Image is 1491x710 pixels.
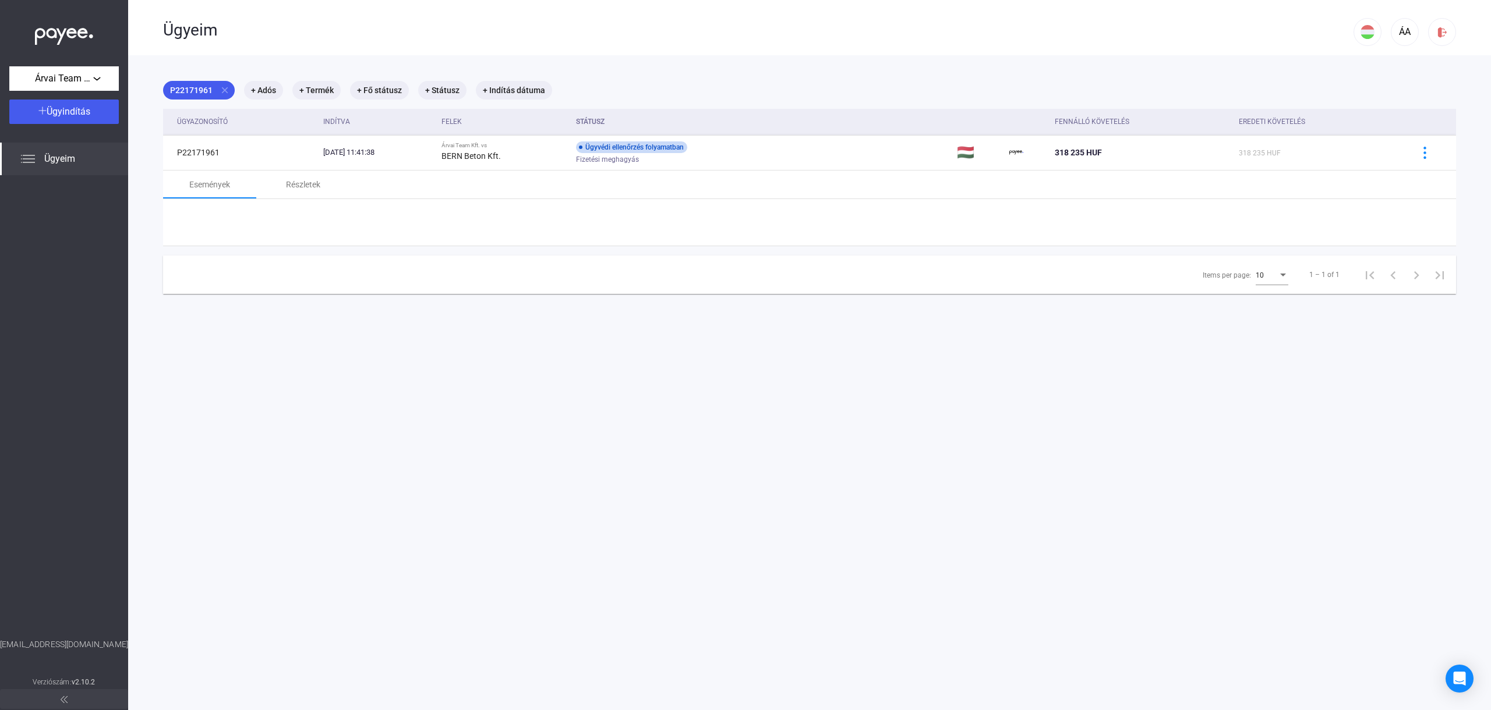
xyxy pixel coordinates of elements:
[571,109,952,135] th: Státusz
[576,152,639,166] span: Fizetési meghagyás
[244,81,283,100] mat-chip: + Adós
[441,115,462,129] div: Felek
[1239,115,1398,129] div: Eredeti követelés
[220,85,230,95] mat-icon: close
[1256,271,1264,279] span: 10
[1055,115,1229,129] div: Fennálló követelés
[323,115,432,129] div: Indítva
[163,20,1354,40] div: Ügyeim
[72,678,96,686] strong: v2.10.2
[292,81,341,100] mat-chip: + Termék
[1412,140,1437,165] button: more-blue
[9,66,119,91] button: Árvai Team Kft.
[1361,25,1375,39] img: HU
[1436,26,1448,38] img: logout-red
[286,177,320,191] div: Részletek
[1391,18,1419,46] button: ÁA
[576,141,687,153] div: Ügyvédi ellenőrzés folyamatban
[441,115,566,129] div: Felek
[44,152,75,166] span: Ügyeim
[177,115,228,129] div: Ügyazonosító
[1203,268,1251,282] div: Items per page:
[1309,268,1340,282] div: 1 – 1 of 1
[1428,18,1456,46] button: logout-red
[1405,263,1428,286] button: Next page
[1055,148,1102,157] span: 318 235 HUF
[9,100,119,124] button: Ügyindítás
[1256,268,1288,282] mat-select: Items per page:
[952,135,1005,170] td: 🇭🇺
[418,81,467,100] mat-chip: + Státusz
[1055,115,1129,129] div: Fennálló követelés
[323,147,432,158] div: [DATE] 11:41:38
[1239,149,1281,157] span: 318 235 HUF
[61,696,68,703] img: arrow-double-left-grey.svg
[1446,665,1474,693] div: Open Intercom Messenger
[1009,145,1023,159] img: payee-logo
[163,81,235,100] mat-chip: P22171961
[47,106,90,117] span: Ügyindítás
[1239,115,1305,129] div: Eredeti követelés
[177,115,314,129] div: Ügyazonosító
[350,81,409,100] mat-chip: + Fő státusz
[35,22,93,45] img: white-payee-white-dot.svg
[476,81,552,100] mat-chip: + Indítás dátuma
[35,72,93,86] span: Árvai Team Kft.
[323,115,350,129] div: Indítva
[1354,18,1382,46] button: HU
[1419,147,1431,159] img: more-blue
[1382,263,1405,286] button: Previous page
[189,177,230,191] div: Események
[441,151,501,161] strong: BERN Beton Kft.
[441,142,566,149] div: Árvai Team Kft. vs
[1428,263,1451,286] button: Last page
[21,152,35,166] img: list.svg
[163,135,319,170] td: P22171961
[38,106,47,115] img: plus-white.svg
[1395,25,1415,39] div: ÁA
[1358,263,1382,286] button: First page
